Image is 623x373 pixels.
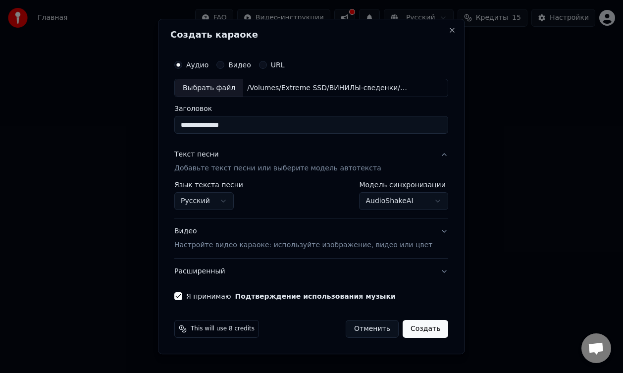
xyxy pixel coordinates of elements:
[186,293,396,300] label: Я принимаю
[360,182,449,189] label: Модель синхронизации
[174,219,448,259] button: ВидеоНастройте видео караоке: используйте изображение, видео или цвет
[228,61,251,68] label: Видео
[175,79,243,97] div: Выбрать файл
[174,164,381,174] p: Добавьте текст песни или выберите модель автотекста
[174,259,448,285] button: Расширенный
[174,150,219,160] div: Текст песни
[174,182,243,189] label: Язык текста песни
[174,106,448,112] label: Заголовок
[243,83,412,93] div: /Volumes/Extreme SSD/ВИНИЛЫ-сведенки/Вялый поцелуй.wav
[174,182,448,218] div: Текст песниДобавьте текст песни или выберите модель автотекста
[271,61,285,68] label: URL
[346,320,399,338] button: Отменить
[174,142,448,182] button: Текст песниДобавьте текст песни или выберите модель автотекста
[170,30,452,39] h2: Создать караоке
[191,325,255,333] span: This will use 8 credits
[403,320,448,338] button: Создать
[186,61,208,68] label: Аудио
[235,293,396,300] button: Я принимаю
[174,227,432,251] div: Видео
[174,241,432,251] p: Настройте видео караоке: используйте изображение, видео или цвет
